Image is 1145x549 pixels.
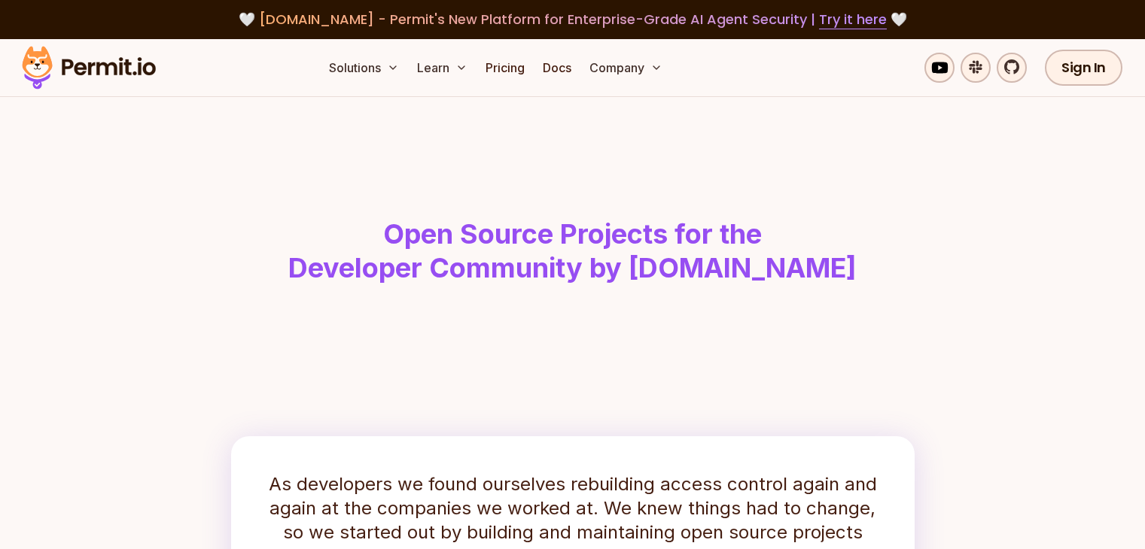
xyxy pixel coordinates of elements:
div: 🤍 🤍 [36,9,1109,30]
button: Company [583,53,668,83]
a: Pricing [480,53,531,83]
button: Learn [411,53,474,83]
button: Solutions [323,53,405,83]
span: [DOMAIN_NAME] - Permit's New Platform for Enterprise-Grade AI Agent Security | [259,10,887,29]
img: Permit logo [15,42,163,93]
a: Docs [537,53,577,83]
h1: Open Source Projects for the Developer Community by [DOMAIN_NAME] [187,217,958,286]
a: Sign In [1045,50,1122,86]
a: Try it here [819,10,887,29]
